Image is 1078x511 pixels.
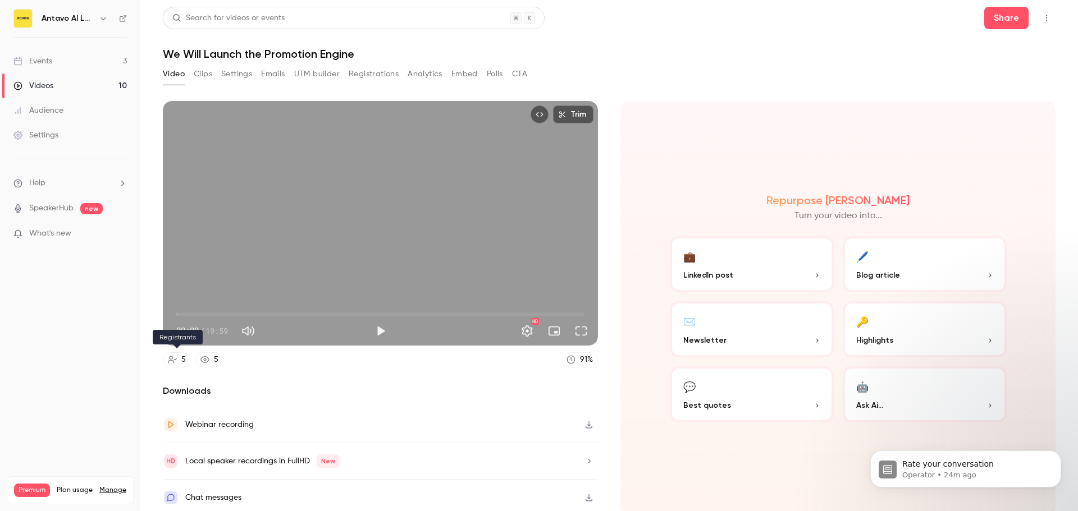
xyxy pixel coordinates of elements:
[683,269,733,281] span: LinkedIn post
[176,325,199,337] span: 00:00
[516,320,538,342] button: Settings
[13,80,53,91] div: Videos
[195,352,223,367] a: 5
[369,320,392,342] button: Play
[487,65,503,83] button: Polls
[80,203,103,214] span: new
[843,236,1007,292] button: 🖊️Blog article
[176,325,228,337] div: 00:00
[843,301,1007,357] button: 🔑Highlights
[856,399,883,411] span: Ask Ai...
[570,320,592,342] button: Full screen
[194,65,212,83] button: Clips
[13,130,58,141] div: Settings
[14,484,50,497] span: Premium
[317,454,340,468] span: New
[185,418,254,431] div: Webinar recording
[683,334,727,346] span: Newsletter
[670,366,834,422] button: 💬Best quotes
[200,325,204,337] span: /
[856,312,869,330] div: 🔑
[408,65,442,83] button: Analytics
[512,65,527,83] button: CTA
[214,354,218,366] div: 5
[683,247,696,265] div: 💼
[670,236,834,292] button: 💼LinkedIn post
[451,65,478,83] button: Embed
[29,228,71,240] span: What's new
[42,13,94,24] h6: Antavo AI Loyalty Cloud
[113,229,127,239] iframe: Noticeable Trigger
[561,352,598,367] a: 91%
[580,354,593,366] div: 91 %
[856,247,869,265] div: 🖊️
[13,177,127,189] li: help-dropdown-opener
[185,491,241,504] div: Chat messages
[683,312,696,330] div: ✉️
[1038,9,1056,27] button: Top Bar Actions
[172,12,285,24] div: Search for videos or events
[14,10,32,27] img: Antavo AI Loyalty Cloud
[57,486,93,495] span: Plan usage
[794,209,882,223] p: Turn your video into...
[205,325,228,337] span: 19:59
[294,65,340,83] button: UTM builder
[13,56,52,67] div: Events
[99,486,126,495] a: Manage
[553,105,593,123] button: Trim
[181,354,186,366] div: 5
[683,378,696,395] div: 💬
[29,177,45,189] span: Help
[13,105,63,116] div: Audience
[163,47,1056,61] h1: We Will Launch the Promotion Engine
[984,7,1029,29] button: Share
[766,194,910,207] h2: Repurpose [PERSON_NAME]
[163,65,185,83] button: Video
[843,366,1007,422] button: 🤖Ask Ai...
[856,334,893,346] span: Highlights
[531,105,549,123] button: Embed video
[670,301,834,357] button: ✉️Newsletter
[29,202,74,214] a: SpeakerHub
[531,318,539,325] div: HD
[543,320,565,342] button: Turn on miniplayer
[261,65,285,83] button: Emails
[349,65,399,83] button: Registrations
[856,378,869,395] div: 🤖
[163,352,191,367] a: 5
[237,320,259,342] button: Mute
[221,65,252,83] button: Settings
[853,427,1078,505] iframe: Intercom notifications message
[856,269,900,281] span: Blog article
[185,454,340,468] div: Local speaker recordings in FullHD
[163,384,598,398] h2: Downloads
[683,399,731,411] span: Best quotes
